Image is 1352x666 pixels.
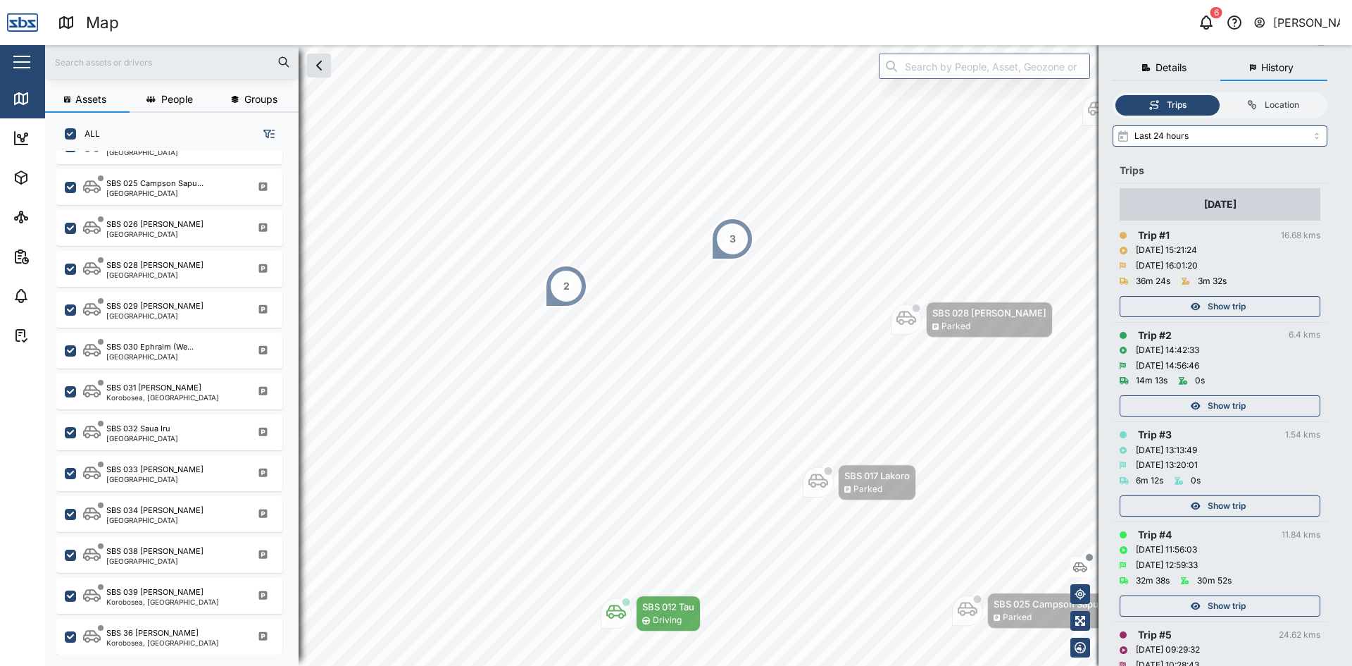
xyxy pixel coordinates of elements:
[563,278,570,294] div: 2
[106,312,204,319] div: [GEOGRAPHIC_DATA]
[106,341,194,353] div: SBS 030 Ephraim (We...
[244,94,277,104] span: Groups
[1113,125,1327,147] input: Select range
[37,91,68,106] div: Map
[54,51,290,73] input: Search assets or drivers
[941,320,970,333] div: Parked
[844,469,910,483] div: SBS 017 Lakoro
[1208,297,1246,316] span: Show trip
[76,128,100,140] label: ALL
[879,54,1090,79] input: Search by People, Asset, Geozone or Place
[37,209,70,225] div: Sites
[1138,627,1172,643] div: Trip # 5
[601,596,701,631] div: Map marker
[56,151,298,655] div: grid
[106,627,199,639] div: SBS 36 [PERSON_NAME]
[1138,228,1170,243] div: Trip # 1
[106,639,219,646] div: Korobosea, [GEOGRAPHIC_DATA]
[106,178,204,190] div: SBS 025 Campson Sapu...
[952,593,1113,629] div: Map marker
[1120,495,1320,517] button: Show trip
[711,218,753,260] div: Map marker
[1136,459,1198,472] div: [DATE] 13:20:01
[1167,99,1187,112] div: Trips
[545,265,587,307] div: Map marker
[1136,444,1197,457] div: [DATE] 13:13:49
[1136,244,1197,257] div: [DATE] 15:21:24
[1138,427,1172,443] div: Trip # 3
[1136,359,1199,373] div: [DATE] 14:56:46
[803,464,916,500] div: Map marker
[106,382,201,394] div: SBS 031 [PERSON_NAME]
[891,302,1053,338] div: Map marker
[106,505,204,517] div: SBS 034 [PERSON_NAME]
[1289,328,1320,342] div: 6.4 kms
[161,94,193,104] span: People
[853,483,882,496] div: Parked
[1279,629,1320,642] div: 24.62 kms
[1282,529,1320,542] div: 11.84 kms
[37,130,100,146] div: Dashboard
[106,423,170,435] div: SBS 032 Saua Iru
[1191,474,1201,488] div: 0s
[106,230,204,238] div: [GEOGRAPHIC_DATA]
[1273,14,1341,32] div: [PERSON_NAME]
[1253,13,1341,32] button: [PERSON_NAME]
[106,586,204,598] div: SBS 039 [PERSON_NAME]
[1120,296,1320,317] button: Show trip
[1261,63,1294,73] span: History
[653,614,682,627] div: Driving
[1204,197,1237,212] div: [DATE]
[1285,428,1320,442] div: 1.54 kms
[1281,229,1320,242] div: 16.68 kms
[37,249,84,264] div: Reports
[106,545,204,557] div: SBS 038 [PERSON_NAME]
[1138,527,1172,543] div: Trip # 4
[106,218,204,230] div: SBS 026 [PERSON_NAME]
[1136,275,1170,288] div: 36m 24s
[1208,396,1246,416] span: Show trip
[1265,99,1299,112] div: Location
[1136,374,1168,388] div: 14m 13s
[37,288,80,304] div: Alarms
[1136,543,1197,557] div: [DATE] 11:56:03
[1138,328,1172,343] div: Trip # 2
[1136,574,1170,588] div: 32m 38s
[45,45,1352,666] canvas: Map
[642,600,694,614] div: SBS 012 Tau
[106,259,204,271] div: SBS 028 [PERSON_NAME]
[1136,643,1200,657] div: [DATE] 09:29:32
[106,476,204,483] div: [GEOGRAPHIC_DATA]
[106,190,204,197] div: [GEOGRAPHIC_DATA]
[37,328,75,343] div: Tasks
[75,94,106,104] span: Assets
[86,11,119,35] div: Map
[1003,611,1032,624] div: Parked
[106,394,219,401] div: Korobosea, [GEOGRAPHIC_DATA]
[7,7,38,38] img: Main Logo
[1120,596,1320,617] button: Show trip
[1120,163,1320,178] div: Trips
[1195,374,1205,388] div: 0s
[106,149,178,156] div: [GEOGRAPHIC_DATA]
[1136,259,1198,273] div: [DATE] 16:01:20
[1136,344,1199,357] div: [DATE] 14:42:33
[106,353,194,360] div: [GEOGRAPHIC_DATA]
[1197,574,1232,588] div: 30m 52s
[1136,474,1163,488] div: 6m 12s
[994,597,1107,611] div: SBS 025 Campson Sapu...
[106,598,219,605] div: Korobosea, [GEOGRAPHIC_DATA]
[730,231,736,247] div: 3
[1082,92,1253,128] div: Map marker
[1198,275,1227,288] div: 3m 32s
[1136,559,1198,572] div: [DATE] 12:59:33
[1120,395,1320,417] button: Show trip
[932,306,1046,320] div: SBS 028 [PERSON_NAME]
[106,557,204,565] div: [GEOGRAPHIC_DATA]
[1208,496,1246,516] span: Show trip
[106,464,204,476] div: SBS 033 [PERSON_NAME]
[106,517,204,524] div: [GEOGRAPHIC_DATA]
[1156,63,1187,73] span: Details
[37,170,80,185] div: Assets
[106,435,178,442] div: [GEOGRAPHIC_DATA]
